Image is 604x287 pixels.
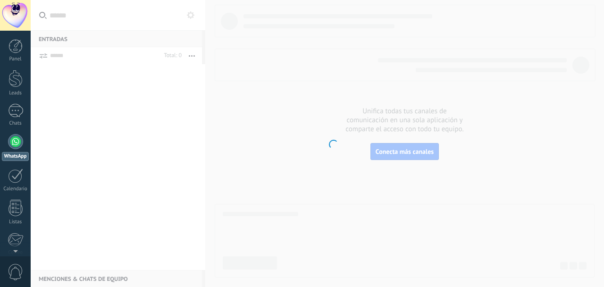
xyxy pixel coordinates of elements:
div: Calendario [2,186,29,192]
div: Leads [2,90,29,96]
div: Chats [2,120,29,127]
div: Listas [2,219,29,225]
div: Panel [2,56,29,62]
div: WhatsApp [2,152,29,161]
